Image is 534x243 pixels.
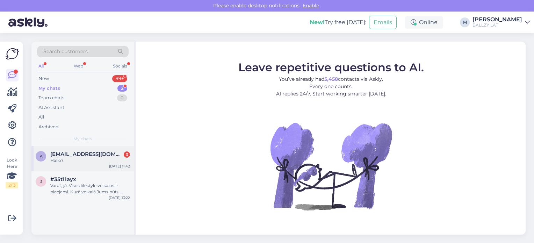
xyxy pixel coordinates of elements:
span: Leave repetitive questions to AI. [238,60,424,74]
div: All [38,114,44,121]
div: [PERSON_NAME] [472,17,522,22]
b: 5,458 [324,76,338,82]
a: [PERSON_NAME]BALLZY LAT [472,17,530,28]
span: #35t11ayx [50,176,76,183]
div: Varat, jā. Visos lifestyle veikalos ir pieejami. Kurā veikalā Jums būtu ērtāk? [50,183,130,195]
span: Search customers [43,48,88,55]
div: My chats [38,85,60,92]
div: Online [405,16,443,29]
b: New! [310,19,325,26]
div: M [460,17,470,27]
div: [DATE] 13:22 [109,195,130,200]
div: 99+ [112,75,127,82]
div: 2 / 3 [6,182,18,188]
div: New [38,75,49,82]
span: Enable [301,2,321,9]
div: 2 [117,85,127,92]
img: No Chat active [268,103,394,229]
div: Look Here [6,157,18,188]
div: All [37,62,45,71]
div: AI Assistant [38,104,64,111]
div: Socials [111,62,129,71]
button: Emails [369,16,397,29]
span: My chats [73,136,92,142]
div: 3 [124,151,130,158]
div: Try free [DATE]: [310,18,366,27]
p: You’ve already had contacts via Askly. Every one counts. AI replies 24/7. Start working smarter [... [238,76,424,98]
div: BALLZY LAT [472,22,522,28]
div: Web [72,62,85,71]
div: 0 [117,94,127,101]
div: Team chats [38,94,64,101]
span: kajo1076@gmail.com [50,151,123,157]
div: Archived [38,123,59,130]
span: k [39,153,43,159]
div: Hallo? [50,157,130,164]
div: [DATE] 11:42 [109,164,130,169]
span: 3 [40,179,42,184]
img: Askly Logo [6,47,19,60]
